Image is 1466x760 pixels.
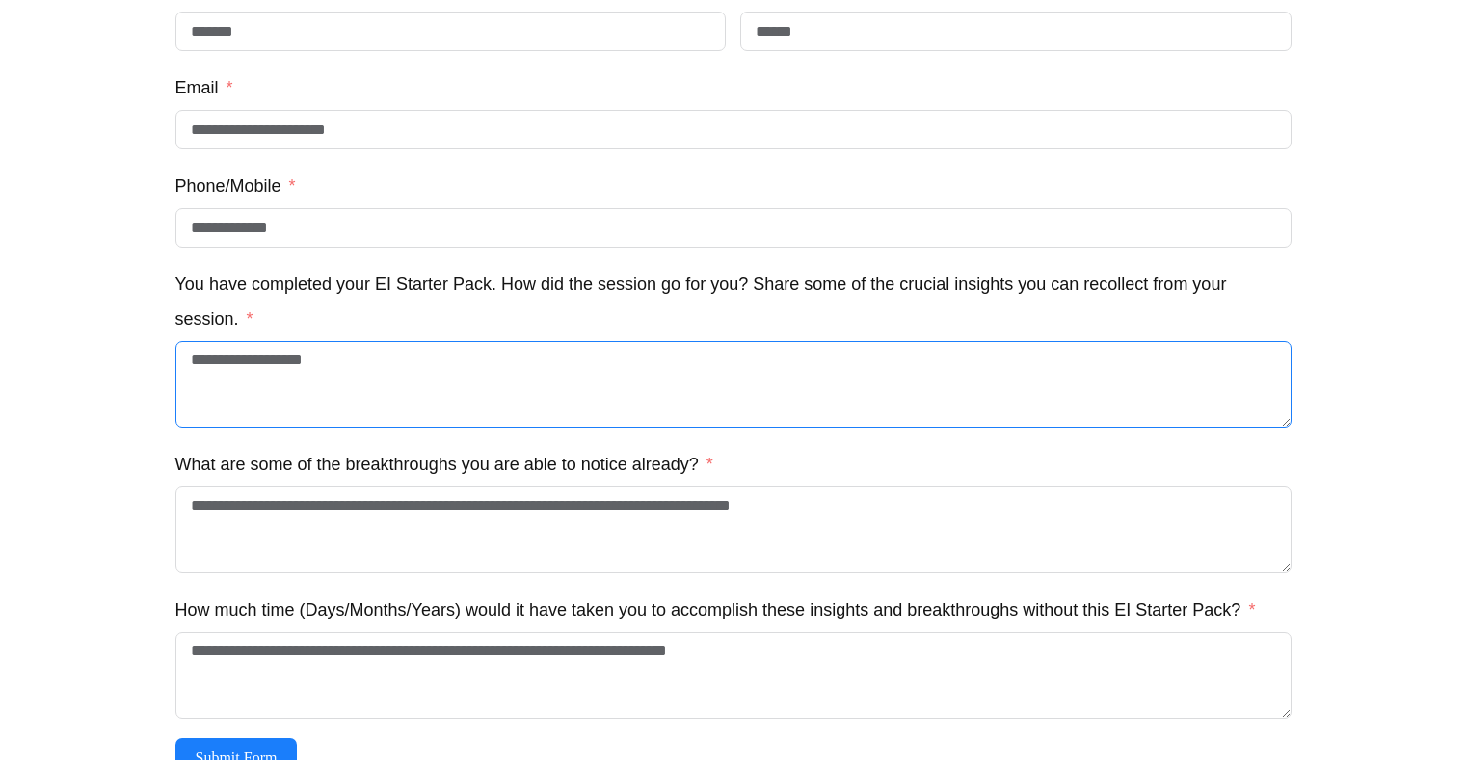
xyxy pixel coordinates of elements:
[175,70,233,105] label: Email
[175,208,1292,248] input: Phone/Mobile
[175,267,1292,336] label: You have completed your EI Starter Pack. How did the session go for you? Share some of the crucia...
[175,486,1292,573] textarea: What are some of the breakthroughs you are able to notice already?
[175,169,296,203] label: Phone/Mobile
[175,341,1292,428] textarea: You have completed your EI Starter Pack. How did the session go for you? Share some of the crucia...
[175,632,1292,719] textarea: How much time (Days/Months/Years) would it have taken you to accomplish these insights and breakt...
[175,592,1256,627] label: How much time (Days/Months/Years) would it have taken you to accomplish these insights and breakt...
[175,447,713,482] label: What are some of the breakthroughs you are able to notice already?
[175,110,1292,149] input: Email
